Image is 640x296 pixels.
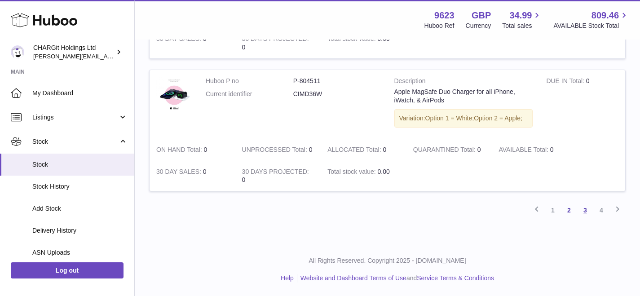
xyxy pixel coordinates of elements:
[156,35,203,44] strong: 30 DAY SALES
[545,202,561,218] a: 1
[235,139,321,161] td: 0
[434,9,455,22] strong: 9623
[474,115,522,122] span: Option 2 = Apple;
[32,160,128,169] span: Stock
[32,248,128,257] span: ASN Uploads
[11,45,24,59] img: francesca@chargit.co.uk
[32,113,118,122] span: Listings
[150,139,235,161] td: 0
[492,139,578,161] td: 0
[327,146,383,155] strong: ALLOCATED Total
[156,146,204,155] strong: ON HAND Total
[206,77,293,85] dt: Huboo P no
[32,89,128,97] span: My Dashboard
[502,22,542,30] span: Total sales
[235,161,321,191] td: 0
[466,22,491,30] div: Currency
[509,9,532,22] span: 34.99
[502,9,542,30] a: 34.99 Total sales
[242,168,309,177] strong: 30 DAYS PROJECTED
[499,146,550,155] strong: AVAILABLE Total
[32,182,128,191] span: Stock History
[327,168,377,177] strong: Total stock value
[32,226,128,235] span: Delivery History
[235,28,321,58] td: 0
[297,274,494,283] li: and
[150,28,235,58] td: 0
[424,22,455,30] div: Huboo Ref
[156,77,192,113] img: product image
[150,161,235,191] td: 0
[394,88,533,105] div: Apple MagSafe Duo Charger for all iPhone, iWatch, & AirPods
[546,77,586,87] strong: DUE IN Total
[32,137,118,146] span: Stock
[394,77,533,88] strong: Description
[33,44,114,61] div: CHARGit Holdings Ltd
[553,9,629,30] a: 809.46 AVAILABLE Stock Total
[561,202,577,218] a: 2
[591,9,619,22] span: 809.46
[577,202,593,218] a: 3
[142,256,633,265] p: All Rights Reserved. Copyright 2025 - [DOMAIN_NAME]
[378,168,390,175] span: 0.00
[472,9,491,22] strong: GBP
[593,202,609,218] a: 4
[293,90,381,98] dd: CIMD36W
[206,90,293,98] dt: Current identifier
[413,146,477,155] strong: QUARANTINED Total
[553,22,629,30] span: AVAILABLE Stock Total
[33,53,180,60] span: [PERSON_NAME][EMAIL_ADDRESS][DOMAIN_NAME]
[242,146,309,155] strong: UNPROCESSED Total
[281,274,294,282] a: Help
[11,262,124,278] a: Log out
[417,274,494,282] a: Service Terms & Conditions
[242,35,309,44] strong: 30 DAYS PROJECTED
[539,70,625,139] td: 0
[300,274,406,282] a: Website and Dashboard Terms of Use
[327,35,377,44] strong: Total stock value
[394,109,533,128] div: Variation:
[321,139,406,161] td: 0
[293,77,381,85] dd: P-804511
[425,115,474,122] span: Option 1 = White;
[477,146,481,153] span: 0
[32,204,128,213] span: Add Stock
[156,168,203,177] strong: 30 DAY SALES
